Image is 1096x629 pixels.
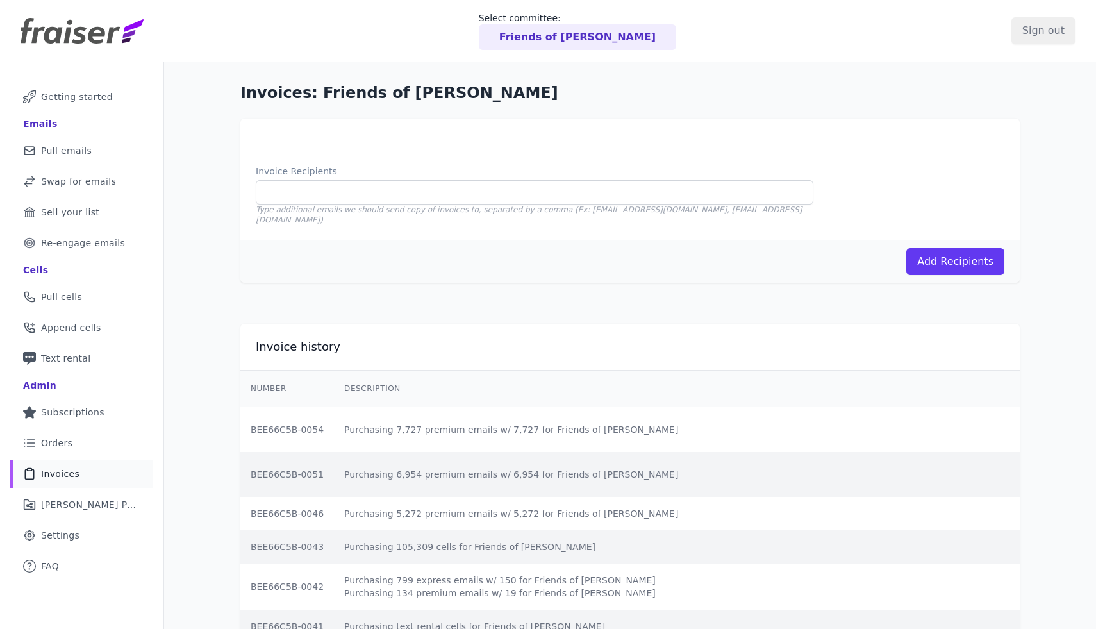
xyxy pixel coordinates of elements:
[240,497,334,530] td: BEE66C5B-0046
[240,407,334,453] td: BEE66C5B-0054
[10,491,153,519] a: [PERSON_NAME] Performance
[41,498,138,511] span: [PERSON_NAME] Performance
[10,314,153,342] a: Append cells
[240,564,334,610] td: BEE66C5B-0042
[41,206,99,219] span: Sell your list
[10,521,153,549] a: Settings
[41,175,116,188] span: Swap for emails
[23,264,48,276] div: Cells
[41,406,104,419] span: Subscriptions
[21,18,144,44] img: Fraiser Logo
[10,552,153,580] a: FAQ
[10,283,153,311] a: Pull cells
[256,205,813,225] p: Type additional emails we should send copy of invoices to, separated by a comma (Ex: [EMAIL_ADDRE...
[240,83,1020,103] h1: Invoices: Friends of [PERSON_NAME]
[240,452,334,497] td: BEE66C5B-0051
[256,339,340,355] h2: Invoice history
[10,398,153,426] a: Subscriptions
[23,379,56,392] div: Admin
[479,12,676,50] a: Select committee: Friends of [PERSON_NAME]
[41,290,82,303] span: Pull cells
[10,167,153,196] a: Swap for emails
[41,237,125,249] span: Re-engage emails
[499,29,656,45] p: Friends of [PERSON_NAME]
[256,165,813,178] label: Invoice Recipients
[1011,17,1075,44] input: Sign out
[41,560,59,573] span: FAQ
[240,530,334,564] td: BEE66C5B-0043
[23,117,58,130] div: Emails
[906,248,1004,275] button: Add Recipients
[10,198,153,226] a: Sell your list
[41,352,91,365] span: Text rental
[41,529,79,542] span: Settings
[240,371,334,407] th: Number
[10,429,153,457] a: Orders
[41,467,79,480] span: Invoices
[41,144,92,157] span: Pull emails
[41,437,72,449] span: Orders
[10,460,153,488] a: Invoices
[10,83,153,111] a: Getting started
[41,321,101,334] span: Append cells
[10,344,153,373] a: Text rental
[10,137,153,165] a: Pull emails
[479,12,676,24] p: Select committee:
[10,229,153,257] a: Re-engage emails
[41,90,113,103] span: Getting started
